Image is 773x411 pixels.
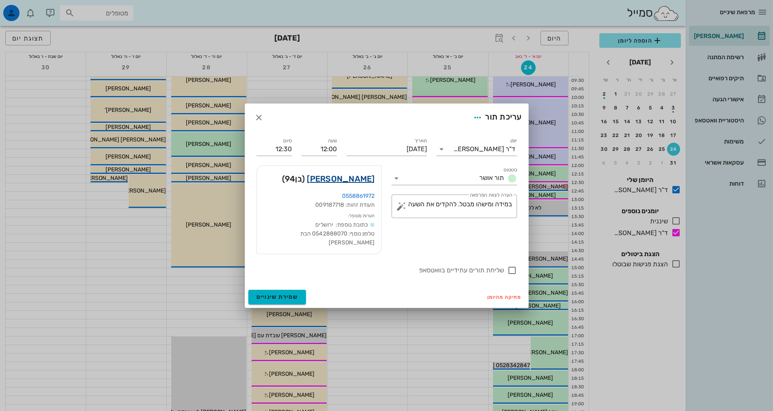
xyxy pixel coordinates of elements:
small: הערות מטופל: [348,213,375,218]
div: עריכת תור [470,110,521,125]
a: [PERSON_NAME] [307,172,375,185]
div: סטטוסתור אושר [392,172,517,185]
button: מחיקה מהיומן [484,291,525,303]
span: תור אושר [479,174,504,182]
span: (בן ) [282,172,305,185]
span: מחיקה מהיומן [487,294,522,300]
label: שליחת תורים עתידיים בוואטסאפ [256,266,504,274]
div: ד"ר [PERSON_NAME] [453,146,515,153]
div: יומןד"ר [PERSON_NAME] [437,143,517,156]
label: יומן [510,138,517,144]
label: שעה [327,138,337,144]
label: תאריך [414,138,427,144]
button: שמירת שינויים [248,290,306,304]
span: כתובת נוספת: ירושלים טלפון נוסף: 0542888070 הבת [PERSON_NAME] [299,221,375,246]
a: 0558861972 [342,193,375,199]
span: שמירת שינויים [256,293,298,300]
span: 94 [285,174,295,184]
div: תעודת זהות: 009187718 [263,201,375,210]
label: הערה לצוות המרפאה [469,192,512,198]
label: סטטוס [504,167,517,173]
label: סיום [283,138,292,144]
